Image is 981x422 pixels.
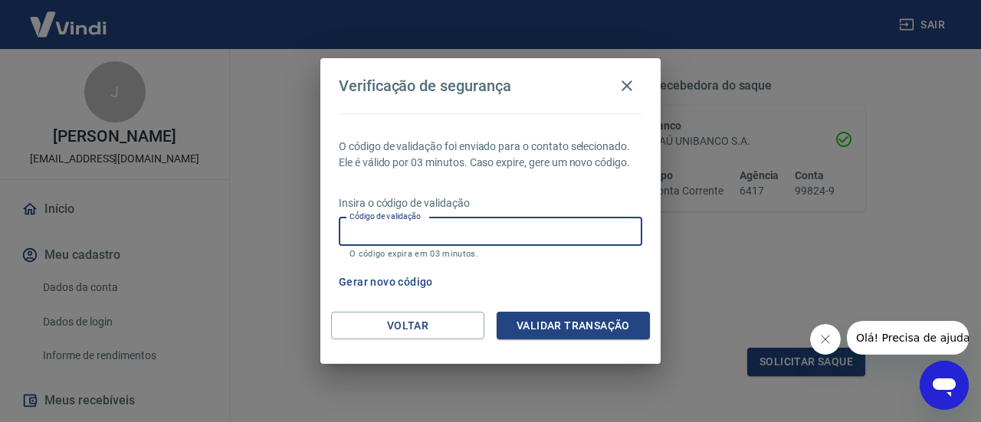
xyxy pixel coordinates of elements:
[339,139,642,171] p: O código de validação foi enviado para o contato selecionado. Ele é válido por 03 minutos. Caso e...
[810,324,841,355] iframe: Fechar mensagem
[497,312,650,340] button: Validar transação
[339,195,642,211] p: Insira o código de validação
[349,249,632,259] p: O código expira em 03 minutos.
[9,11,129,23] span: Olá! Precisa de ajuda?
[349,211,421,222] label: Código de validação
[847,321,969,355] iframe: Mensagem da empresa
[339,77,511,95] h4: Verificação de segurança
[331,312,484,340] button: Voltar
[920,361,969,410] iframe: Botão para abrir a janela de mensagens
[333,268,439,296] button: Gerar novo código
